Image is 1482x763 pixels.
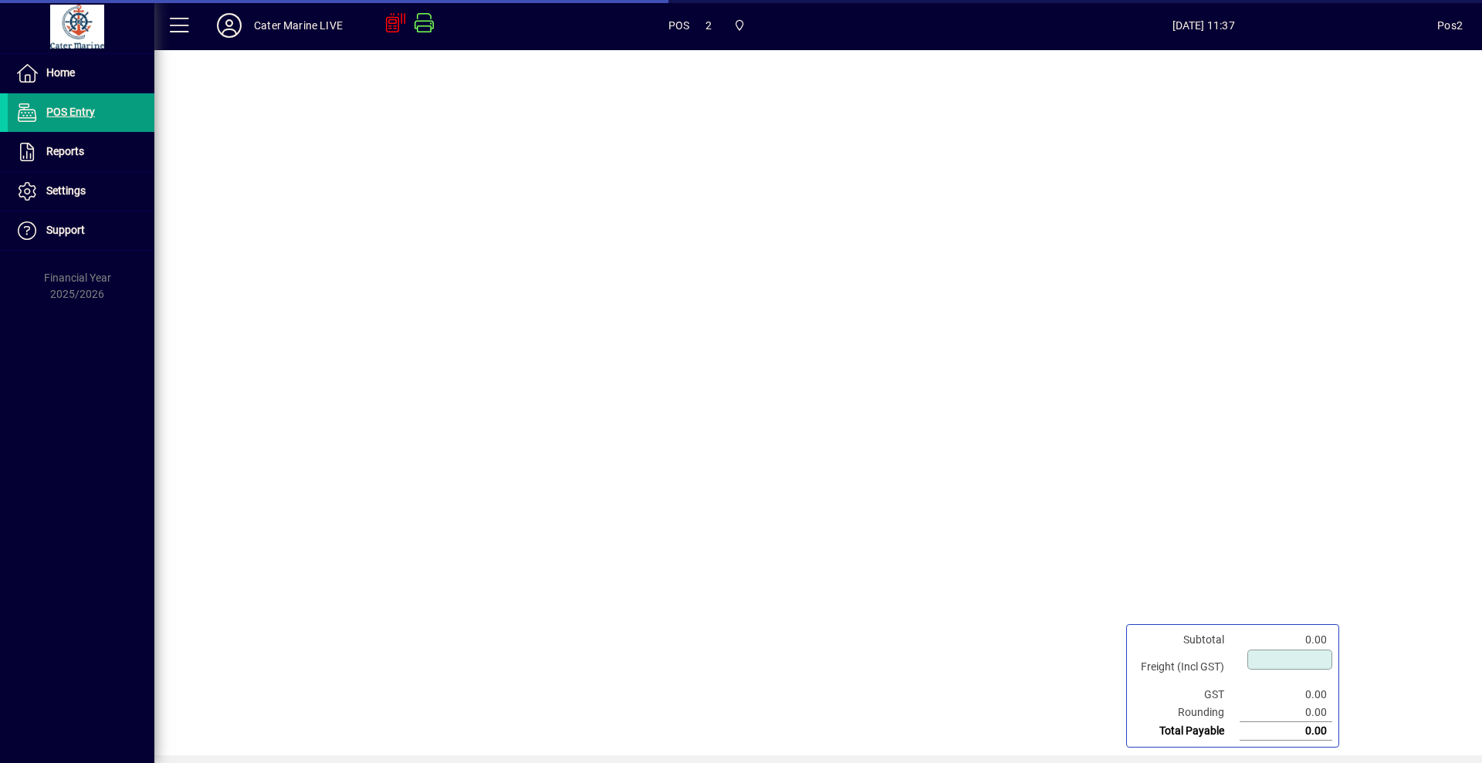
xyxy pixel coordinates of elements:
td: 0.00 [1240,704,1332,722]
td: Rounding [1133,704,1240,722]
a: Settings [8,172,154,211]
span: Reports [46,145,84,157]
div: Pos2 [1437,13,1463,38]
a: Support [8,211,154,250]
td: 0.00 [1240,722,1332,741]
span: POS [668,13,690,38]
td: GST [1133,686,1240,704]
td: Subtotal [1133,631,1240,649]
span: Home [46,66,75,79]
td: 0.00 [1240,631,1332,649]
td: Total Payable [1133,722,1240,741]
span: Support [46,224,85,236]
a: Reports [8,133,154,171]
button: Profile [205,12,254,39]
span: POS Entry [46,106,95,118]
div: Cater Marine LIVE [254,13,343,38]
a: Home [8,54,154,93]
span: 2 [705,13,712,38]
td: 0.00 [1240,686,1332,704]
span: [DATE] 11:37 [969,13,1437,38]
td: Freight (Incl GST) [1133,649,1240,686]
span: Settings [46,184,86,197]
